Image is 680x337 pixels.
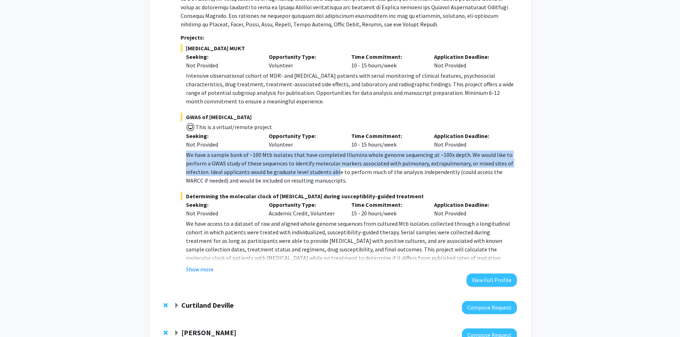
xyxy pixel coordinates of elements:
[263,52,346,70] div: Volunteer
[462,301,517,314] button: Compose Request to Curtiland Deville
[434,200,506,209] p: Application Deadline:
[269,132,341,140] p: Opportunity Type:
[163,302,168,308] span: Remove Curtiland Deville from bookmarks
[429,132,512,149] div: Not Provided
[186,71,517,106] p: Intensive observational cohort of MDR- and [MEDICAL_DATA] patients with serial monitoring of clin...
[434,52,506,61] p: Application Deadline:
[186,150,517,185] p: We have a sample bank of ~100 Mtb isolates that have completed Illumina whole genome sequencing a...
[346,132,429,149] div: 10 - 15 hours/week
[181,113,517,121] span: GWAS of [MEDICAL_DATA]
[174,330,180,336] span: Expand Tara Deemyad Bookmark
[5,305,30,332] iframe: Chat
[429,52,512,70] div: Not Provided
[263,132,346,149] div: Volunteer
[163,330,168,336] span: Remove Tara Deemyad from bookmarks
[467,274,517,287] button: View Full Profile
[263,200,346,218] div: Academic Credit, Volunteer
[186,61,258,70] div: Not Provided
[186,132,258,140] p: Seeking:
[181,44,517,52] span: [MEDICAL_DATA] MUKT
[269,52,341,61] p: Opportunity Type:
[434,132,506,140] p: Application Deadline:
[174,303,180,308] span: Expand Curtiland Deville Bookmark
[186,140,258,149] div: Not Provided
[186,52,258,61] p: Seeking:
[351,52,423,61] p: Time Commitment:
[269,200,341,209] p: Opportunity Type:
[346,200,429,218] div: 15 - 20 hours/week
[351,132,423,140] p: Time Commitment:
[181,328,236,337] strong: [PERSON_NAME]
[346,52,429,70] div: 10 - 15 hours/week
[181,301,234,310] strong: Curtiland Deville
[195,123,272,131] span: This is a virtual/remote project
[181,192,517,200] span: Determining the molecular clock of [MEDICAL_DATA] during susceptiblity-guided treatment
[429,200,512,218] div: Not Provided
[186,209,258,218] div: Not Provided
[186,265,213,274] button: Show more
[186,200,258,209] p: Seeking:
[186,219,517,288] p: We have access to a dataset of raw and aligned whole genome sequences from cultured Mtb isolates ...
[181,34,204,41] strong: Projects:
[351,200,423,209] p: Time Commitment:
